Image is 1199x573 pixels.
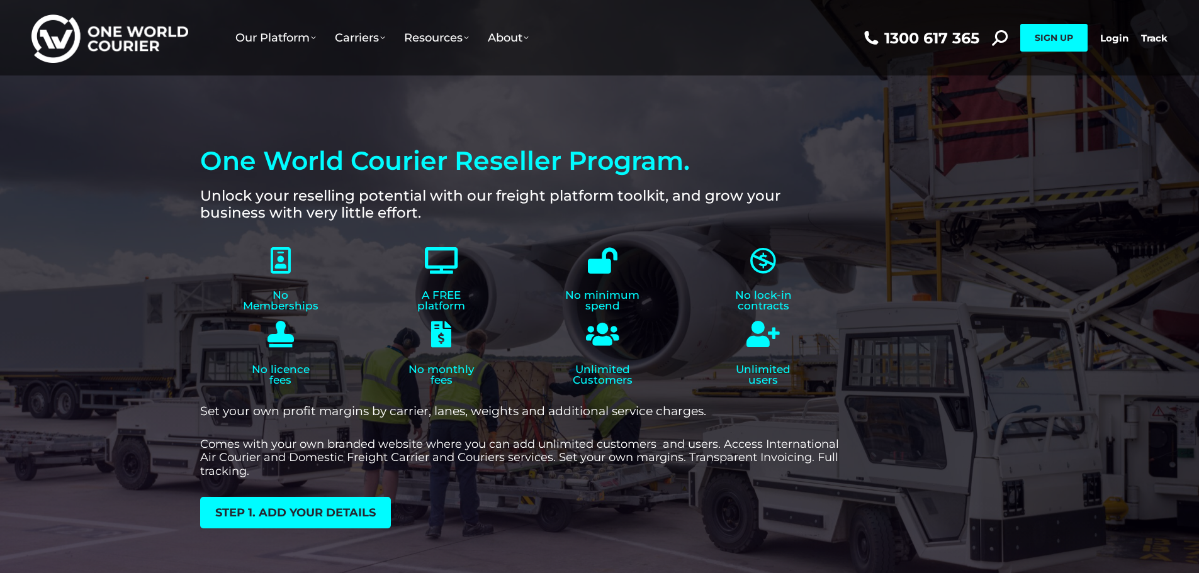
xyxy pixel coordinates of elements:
[1141,32,1168,44] a: Track
[31,13,188,64] img: One World Courier
[525,290,680,311] h2: No minimum spend
[200,147,843,175] h2: One World Courier Reseller Program.
[1020,24,1088,52] a: SIGN UP
[1100,32,1129,44] a: Login
[689,364,838,386] h2: Unlimited users
[200,187,838,222] p: Unlock your reselling potential with our freight platform toolkit, and grow your business with ve...
[200,438,843,479] p: Comes with your own branded website where you can add unlimited customers and users. Access Inter...
[404,31,469,45] span: Resources
[686,290,841,311] h2: No lock-in contracts
[528,364,677,386] h2: Unlimited Customers
[200,497,391,528] a: Step 1. add your details
[861,30,979,46] a: 1300 617 365
[200,404,843,419] p: Set your own profit margins by carrier, lanes, weights and additional service charges.
[335,31,385,45] span: Carriers
[368,364,516,386] h2: No monthly fees
[235,31,316,45] span: Our Platform
[1035,32,1073,43] span: SIGN UP
[215,507,376,518] span: Step 1. add your details
[488,31,529,45] span: About
[478,18,538,57] a: About
[325,18,395,57] a: Carriers
[226,18,325,57] a: Our Platform
[203,290,358,311] h2: No Memberships
[364,290,519,311] h2: A FREE platform
[206,364,355,386] h2: No licence fees
[395,18,478,57] a: Resources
